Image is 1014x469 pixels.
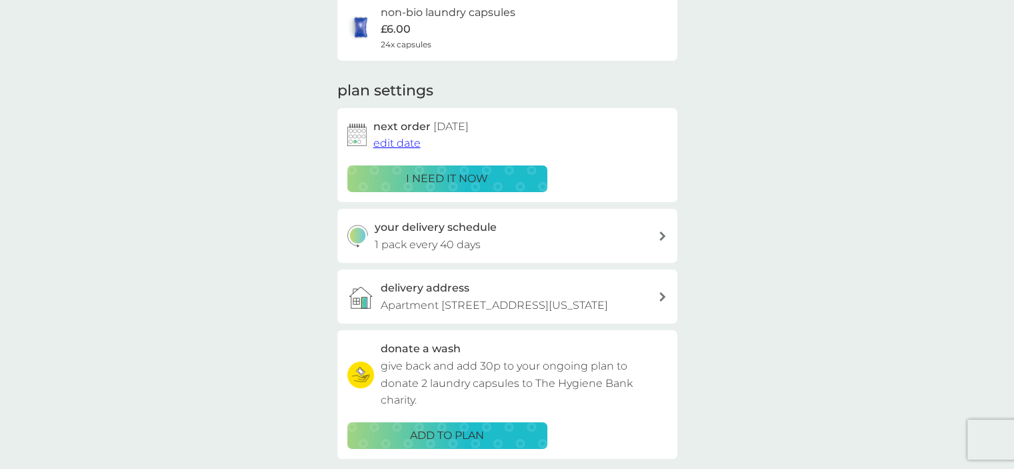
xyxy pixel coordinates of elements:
h3: delivery address [381,280,469,297]
p: £6.00 [381,21,411,38]
button: ADD TO PLAN [347,422,547,449]
p: Apartment [STREET_ADDRESS][US_STATE] [381,297,608,314]
span: [DATE] [433,120,469,133]
p: 1 pack every 40 days [375,236,481,254]
button: edit date [373,135,421,152]
h2: next order [373,118,469,135]
h6: non-bio laundry capsules [381,4,515,21]
img: non-bio laundry capsules [347,14,374,41]
p: give back and add 30p to your ongoing plan to donate 2 laundry capsules to The Hygiene Bank charity. [381,358,667,409]
p: ADD TO PLAN [410,427,484,444]
h3: donate a wash [381,340,461,358]
button: i need it now [347,165,547,192]
h2: plan settings [337,81,433,101]
a: delivery addressApartment [STREET_ADDRESS][US_STATE] [337,270,677,324]
h3: your delivery schedule [375,219,497,236]
span: edit date [373,137,421,149]
span: 24x capsules [381,38,431,51]
p: i need it now [406,170,488,187]
button: your delivery schedule1 pack every 40 days [337,209,677,263]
